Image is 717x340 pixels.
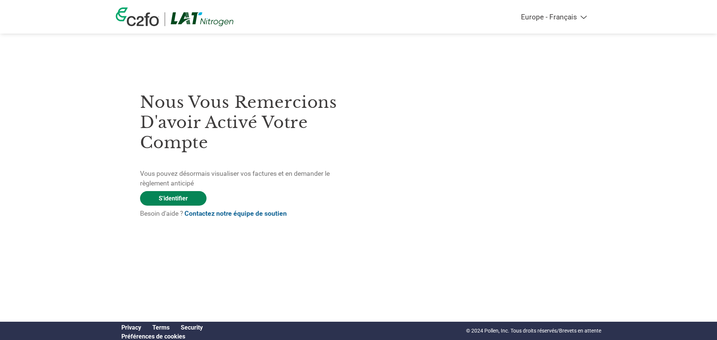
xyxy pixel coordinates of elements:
a: Terms [152,324,170,331]
h3: Nous vous remercions d'avoir activé votre compte [140,92,358,153]
img: LAT Nitrogen [171,12,233,26]
a: Cookie Preferences, opens a dedicated popup modal window [121,333,185,340]
div: Open Cookie Preferences Modal [116,333,208,340]
a: Security [181,324,203,331]
p: Vous pouvez désormais visualiser vos factures et en demander le règlement anticipé [140,169,358,188]
a: Privacy [121,324,141,331]
a: S'identifier [140,191,207,206]
p: Besoin d'aide ? [140,209,358,218]
a: Contactez notre équipe de soutien [184,210,287,217]
img: c2fo logo [116,7,159,26]
p: © 2024 Pollen, Inc. Tous droits réservés/Brevets en attente [466,327,601,335]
